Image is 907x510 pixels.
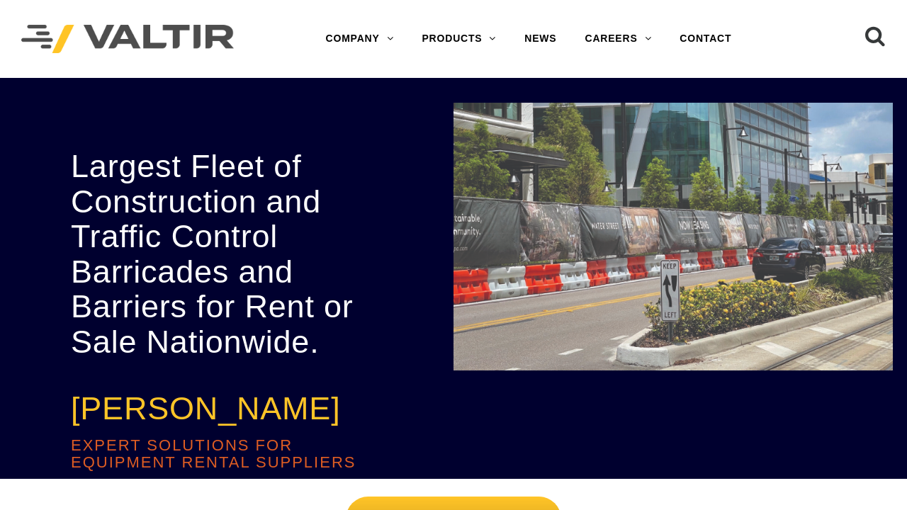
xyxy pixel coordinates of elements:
[453,103,893,370] img: 2001MB Water Filled Barricades with Privacy Screens Tampa - Valtir Rentals
[312,25,408,53] a: COMPANY
[71,149,383,359] h1: Largest Fleet of Construction and Traffic Control Barricades and Barriers for Rent or Sale Nation...
[71,437,383,471] h3: EXPERT SOLUTIONS FOR EQUIPMENT RENTAL SUPPLIERS
[665,25,745,53] a: CONTACT
[71,391,383,426] h1: [PERSON_NAME]
[21,25,234,54] img: Valtir
[510,25,570,53] a: NEWS
[570,25,665,53] a: CAREERS
[407,25,510,53] a: PRODUCTS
